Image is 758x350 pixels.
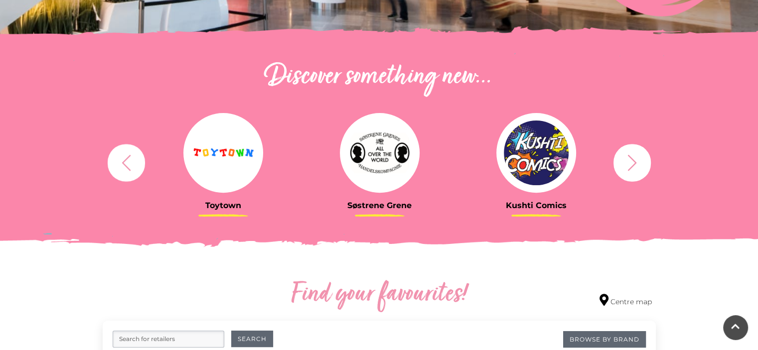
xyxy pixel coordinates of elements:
a: Browse By Brand [563,331,646,348]
h2: Discover something new... [103,61,656,93]
h3: Kushti Comics [465,201,607,210]
a: Centre map [600,294,652,307]
h3: Søstrene Grene [309,201,451,210]
h3: Toytown [152,201,294,210]
a: Toytown [152,113,294,210]
a: Søstrene Grene [309,113,451,210]
input: Search for retailers [113,331,224,348]
button: Search [231,331,273,347]
h2: Find your favourites! [197,279,561,311]
a: Kushti Comics [465,113,607,210]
